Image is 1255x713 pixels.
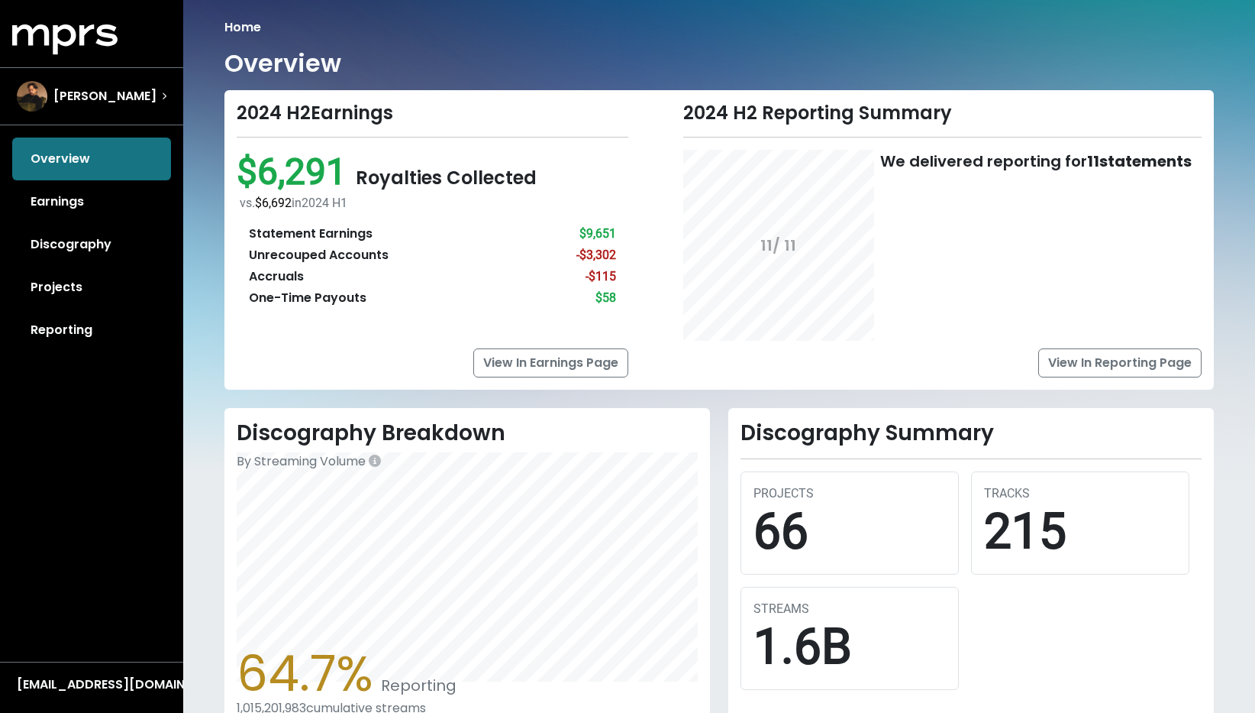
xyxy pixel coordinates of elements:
div: 1.6B [753,618,946,677]
b: 11 statements [1087,151,1192,172]
span: Reporting [373,675,457,696]
div: STREAMS [753,600,946,618]
span: $6,291 [237,150,356,193]
div: Statement Earnings [249,225,373,243]
span: [PERSON_NAME] [53,87,156,105]
div: -$115 [586,267,616,286]
div: Unrecouped Accounts [249,246,389,264]
span: Royalties Collected [356,165,537,190]
nav: breadcrumb [224,18,1214,37]
div: 2024 H2 Reporting Summary [683,102,1202,125]
a: Reporting [12,309,171,352]
span: 64.7% [237,640,373,708]
div: PROJECTS [753,485,946,503]
div: We delivered reporting for [880,150,1192,173]
div: One-Time Payouts [249,289,366,307]
li: Home [224,18,261,37]
div: TRACKS [984,485,1176,503]
div: 2024 H2 Earnings [237,102,628,125]
a: mprs logo [12,30,118,47]
h2: Discography Breakdown [237,420,698,446]
a: Discography [12,223,171,266]
div: vs. in 2024 H1 [240,194,628,212]
span: $6,692 [255,196,292,210]
div: [EMAIL_ADDRESS][DOMAIN_NAME] [17,676,166,694]
a: View In Earnings Page [473,348,628,378]
button: [EMAIL_ADDRESS][DOMAIN_NAME] [12,675,171,695]
a: Projects [12,266,171,309]
a: View In Reporting Page [1038,348,1202,378]
div: 66 [753,503,946,562]
a: Earnings [12,180,171,223]
div: 215 [984,503,1176,562]
div: $58 [595,289,616,307]
img: The selected account / producer [17,81,47,112]
div: Accruals [249,267,304,286]
span: By Streaming Volume [237,452,366,470]
div: -$3,302 [576,246,616,264]
div: $9,651 [579,225,616,243]
h1: Overview [224,49,341,78]
h2: Discography Summary [740,420,1202,446]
